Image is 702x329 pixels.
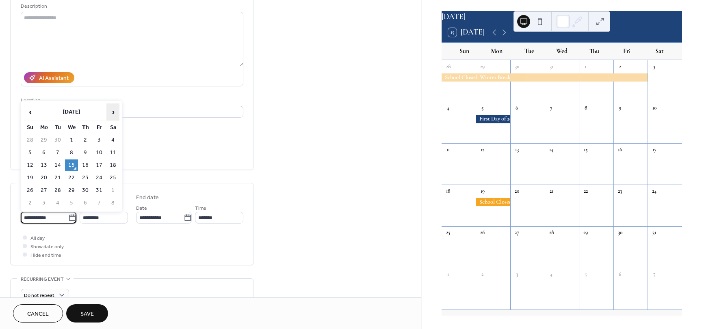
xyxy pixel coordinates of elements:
div: 19 [479,188,486,195]
td: 6 [37,147,50,159]
td: 1 [65,134,78,146]
td: 30 [51,134,64,146]
td: 19 [24,172,37,184]
div: Mon [481,43,513,60]
div: 16 [616,146,624,153]
div: 4 [548,271,555,278]
td: 15 [65,159,78,171]
div: End date [136,194,159,202]
td: 16 [79,159,92,171]
div: 24 [651,188,658,195]
div: 17 [651,146,658,153]
td: 7 [51,147,64,159]
div: AI Assistant [39,74,69,83]
span: › [107,104,119,120]
td: 8 [106,197,119,209]
td: 22 [65,172,78,184]
span: Do not repeat [24,291,54,300]
div: 29 [479,63,486,70]
a: Cancel [13,304,63,323]
th: [DATE] [37,103,106,121]
div: [DATE] [442,11,682,23]
div: 1 [444,271,452,278]
div: 30 [513,63,520,70]
th: Su [24,122,37,133]
div: 12 [479,146,486,153]
th: We [65,122,78,133]
button: AI Assistant [24,72,74,83]
td: 8 [65,147,78,159]
td: 18 [106,159,119,171]
button: Save [66,304,108,323]
span: Show date only [30,243,64,251]
div: Tue [513,43,546,60]
div: 29 [582,229,589,237]
div: 20 [513,188,520,195]
div: 2 [616,63,624,70]
th: Fr [93,122,106,133]
div: 28 [444,63,452,70]
div: 31 [651,229,658,237]
div: 25 [444,229,452,237]
td: 25 [106,172,119,184]
td: 21 [51,172,64,184]
div: Sat [643,43,676,60]
td: 5 [65,197,78,209]
div: 28 [548,229,555,237]
td: 29 [37,134,50,146]
button: 15[DATE] [445,26,488,39]
td: 2 [24,197,37,209]
td: 26 [24,185,37,196]
div: Sun [448,43,481,60]
div: 9 [616,105,624,112]
td: 14 [51,159,64,171]
div: 7 [548,105,555,112]
div: 1 [582,63,589,70]
td: 27 [37,185,50,196]
td: 12 [24,159,37,171]
td: 3 [37,197,50,209]
span: Recurring event [21,275,64,284]
div: 7 [651,271,658,278]
div: Fri [611,43,643,60]
th: Mo [37,122,50,133]
td: 28 [51,185,64,196]
span: Cancel [27,310,49,318]
div: 5 [582,271,589,278]
td: 23 [79,172,92,184]
div: 3 [513,271,520,278]
td: 29 [65,185,78,196]
div: 6 [513,105,520,112]
td: 5 [24,147,37,159]
div: Thu [578,43,611,60]
td: 9 [79,147,92,159]
td: 20 [37,172,50,184]
td: 2 [79,134,92,146]
span: Date [136,204,147,213]
span: ‹ [24,104,36,120]
td: 30 [79,185,92,196]
div: First Day of 2026! [476,115,510,123]
td: 28 [24,134,37,146]
td: 17 [93,159,106,171]
td: 24 [93,172,106,184]
td: 31 [93,185,106,196]
div: 3 [651,63,658,70]
div: 27 [513,229,520,237]
div: 21 [548,188,555,195]
div: 5 [479,105,486,112]
div: 4 [444,105,452,112]
div: School Closed: Winter Break [442,73,648,82]
th: Tu [51,122,64,133]
div: 30 [616,229,624,237]
div: 14 [548,146,555,153]
span: All day [30,234,45,243]
div: 13 [513,146,520,153]
div: Description [21,2,242,11]
span: Hide end time [30,251,61,260]
div: 8 [582,105,589,112]
td: 10 [93,147,106,159]
td: 6 [79,197,92,209]
div: 22 [582,188,589,195]
td: 4 [106,134,119,146]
